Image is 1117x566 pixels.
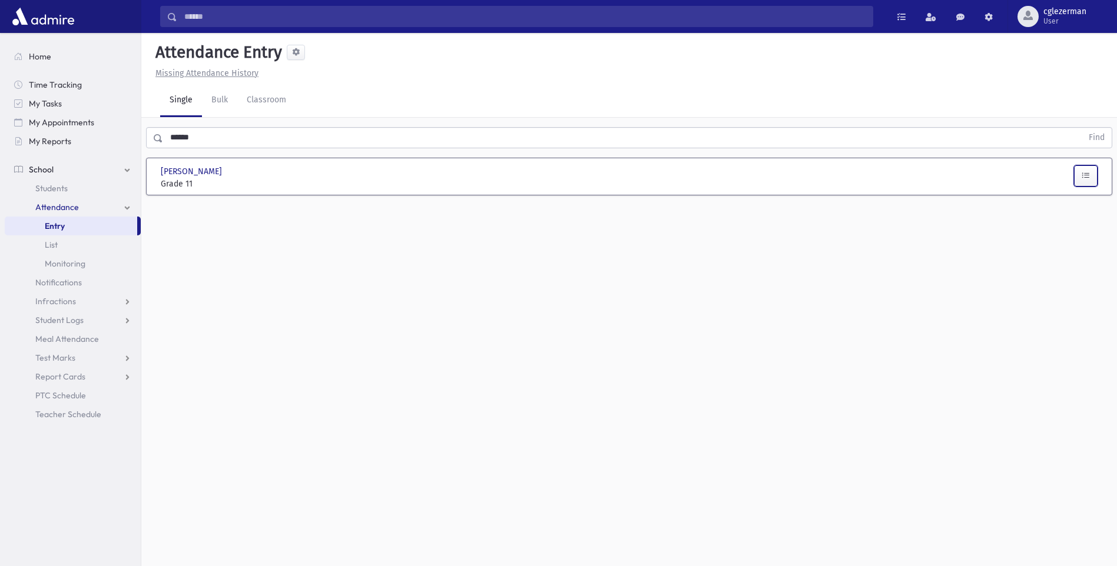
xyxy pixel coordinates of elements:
span: Report Cards [35,371,85,382]
span: Infractions [35,296,76,307]
span: My Reports [29,136,71,147]
span: User [1043,16,1086,26]
a: Missing Attendance History [151,68,258,78]
a: Time Tracking [5,75,141,94]
a: School [5,160,141,179]
a: Infractions [5,292,141,311]
a: Attendance [5,198,141,217]
span: Monitoring [45,258,85,269]
span: School [29,164,54,175]
a: Monitoring [5,254,141,273]
span: PTC Schedule [35,390,86,401]
a: Home [5,47,141,66]
img: AdmirePro [9,5,77,28]
u: Missing Attendance History [155,68,258,78]
span: Grade 11 [161,178,307,190]
a: Student Logs [5,311,141,329]
a: Test Marks [5,348,141,367]
button: Find [1082,128,1112,148]
a: Report Cards [5,367,141,386]
span: Home [29,51,51,62]
a: My Tasks [5,94,141,113]
a: List [5,235,141,254]
a: Bulk [202,84,237,117]
span: Student Logs [35,315,84,325]
a: My Reports [5,132,141,151]
span: Students [35,183,68,194]
span: Teacher Schedule [35,409,101,419]
span: List [45,239,58,250]
a: Students [5,179,141,198]
span: Meal Attendance [35,334,99,344]
span: Test Marks [35,352,75,363]
span: My Appointments [29,117,94,128]
a: Classroom [237,84,296,117]
span: Entry [45,221,65,231]
a: Entry [5,217,137,235]
input: Search [177,6,873,27]
a: Single [160,84,202,117]
h5: Attendance Entry [151,42,282,62]
a: My Appointments [5,113,141,132]
a: PTC Schedule [5,386,141,405]
span: cglezerman [1043,7,1086,16]
span: Time Tracking [29,79,82,90]
span: Attendance [35,202,79,212]
span: My Tasks [29,98,62,109]
a: Notifications [5,273,141,292]
a: Teacher Schedule [5,405,141,424]
span: Notifications [35,277,82,288]
a: Meal Attendance [5,329,141,348]
span: [PERSON_NAME] [161,165,224,178]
